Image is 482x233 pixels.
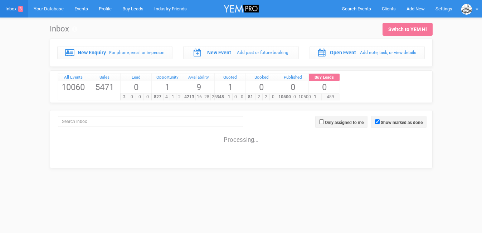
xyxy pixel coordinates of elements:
[277,74,308,81] a: Published
[152,81,183,93] span: 1
[388,26,427,33] div: Switch to YEM Hi
[308,94,322,100] span: 1
[406,6,425,11] span: Add New
[170,94,176,100] span: 1
[226,94,233,100] span: 1
[309,81,340,93] span: 0
[215,81,246,93] span: 1
[18,6,23,12] span: 3
[277,94,292,100] span: 10500
[310,46,425,59] a: Open Event Add note, task, or view details
[109,50,165,55] small: For phone, email or in-person
[262,94,270,100] span: 2
[203,94,211,100] span: 28
[246,74,277,81] a: Booked
[78,49,106,56] label: New Enquiry
[57,46,173,59] a: New Enquiry For phone, email or in-person
[121,74,152,81] a: Lead
[183,81,214,93] span: 9
[89,74,120,81] a: Sales
[325,119,364,126] label: Only assigned to me
[245,94,255,100] span: 81
[214,94,226,100] span: 348
[120,94,128,100] span: 2
[183,74,214,81] a: Availability
[136,94,144,100] span: 0
[183,94,196,100] span: 4213
[52,129,430,143] div: Processing...
[215,74,246,81] a: Quoted
[246,81,277,93] span: 0
[176,94,183,100] span: 2
[58,74,89,81] a: All Events
[383,23,433,36] a: Switch to YEM Hi
[382,6,396,11] span: Clients
[239,94,245,100] span: 0
[277,81,308,93] span: 0
[342,6,371,11] span: Search Events
[183,46,299,59] a: New Event Add past or future booking
[461,4,472,15] img: data
[163,94,170,100] span: 4
[195,94,203,100] span: 16
[58,81,89,93] span: 10060
[152,74,183,81] a: Opportunity
[121,81,152,93] span: 0
[297,94,312,100] span: 10500
[381,119,423,126] label: Show marked as done
[269,94,277,100] span: 0
[89,81,120,93] span: 5471
[128,94,136,100] span: 0
[321,94,340,100] span: 489
[210,94,218,100] span: 26
[151,94,163,100] span: 827
[50,25,77,33] h1: Inbox
[207,49,231,56] label: New Event
[232,94,239,100] span: 0
[360,50,416,55] small: Add note, task, or view details
[143,94,152,100] span: 0
[237,50,288,55] small: Add past or future booking
[255,94,263,100] span: 2
[330,49,356,56] label: Open Event
[292,94,297,100] span: 0
[309,74,340,81] a: Buy Leads
[58,116,243,127] input: Search Inbox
